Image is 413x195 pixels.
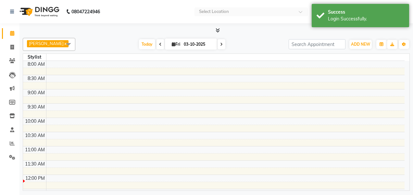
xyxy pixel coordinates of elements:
div: 8:30 AM [26,75,46,82]
span: ADD NEW [351,42,370,47]
input: Search Appointment [289,39,345,49]
div: Success [328,9,404,16]
div: 11:30 AM [24,161,46,167]
img: logo [17,3,61,21]
div: Login Successfully. [328,16,404,22]
span: [PERSON_NAME] [29,41,64,46]
span: Fri [170,42,182,47]
input: 2025-10-03 [182,40,214,49]
div: 9:00 AM [26,89,46,96]
div: 10:30 AM [24,132,46,139]
div: 8:00 AM [26,61,46,68]
span: Today [139,39,155,49]
div: 11:00 AM [24,146,46,153]
div: Stylist [23,54,46,61]
div: 10:00 AM [24,118,46,125]
div: Select Location [199,8,229,15]
div: 9:30 AM [26,104,46,110]
button: ADD NEW [349,40,372,49]
b: 08047224946 [71,3,100,21]
div: 12:00 PM [24,175,46,182]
